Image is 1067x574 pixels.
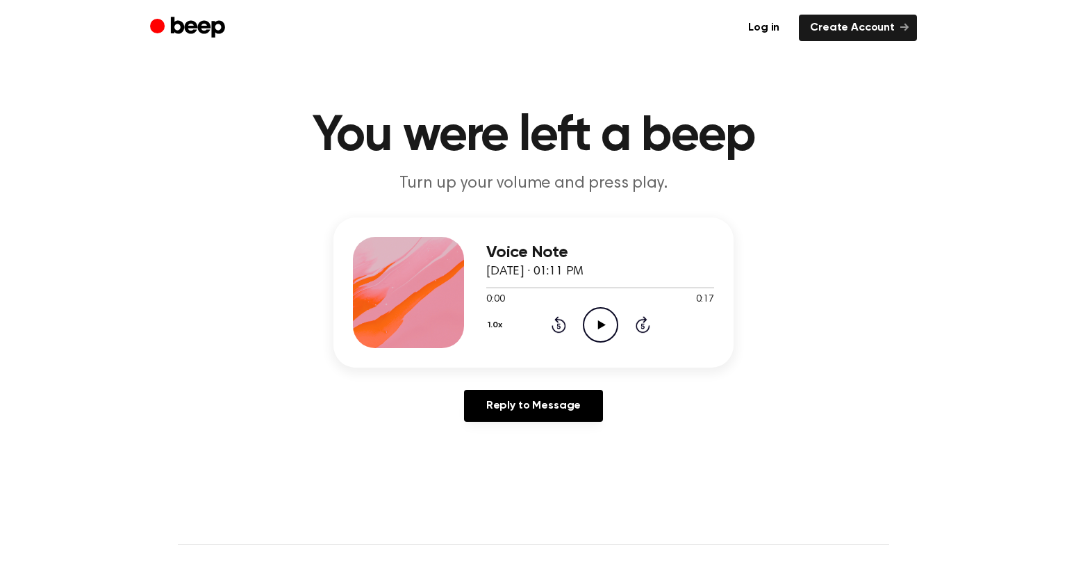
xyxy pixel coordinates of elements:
[486,243,714,262] h3: Voice Note
[486,313,508,337] button: 1.0x
[267,172,800,195] p: Turn up your volume and press play.
[696,293,714,307] span: 0:17
[486,293,504,307] span: 0:00
[150,15,229,42] a: Beep
[178,111,889,161] h1: You were left a beep
[486,265,584,278] span: [DATE] · 01:11 PM
[799,15,917,41] a: Create Account
[737,15,791,41] a: Log in
[464,390,603,422] a: Reply to Message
